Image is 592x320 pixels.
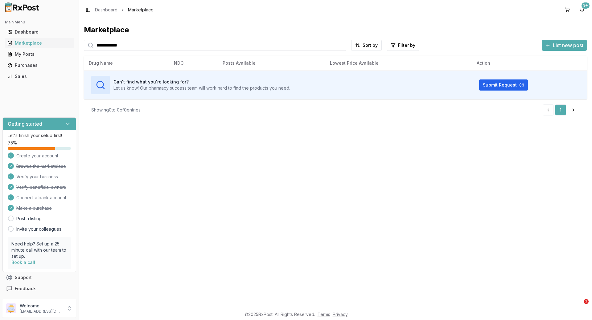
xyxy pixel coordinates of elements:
[363,42,378,48] span: Sort by
[542,43,587,49] a: List new post
[2,71,76,81] button: Sales
[16,195,66,201] span: Connect a bank account
[169,56,218,71] th: NDC
[542,40,587,51] button: List new post
[7,29,71,35] div: Dashboard
[95,7,154,13] nav: breadcrumb
[16,153,58,159] span: Create your account
[5,60,74,71] a: Purchases
[398,42,415,48] span: Filter by
[7,40,71,46] div: Marketplace
[7,73,71,79] div: Sales
[479,79,528,91] button: Submit Request
[16,184,66,190] span: Verify beneficial owners
[387,40,419,51] button: Filter by
[218,56,325,71] th: Posts Available
[20,303,63,309] p: Welcome
[351,40,382,51] button: Sort by
[7,62,71,68] div: Purchases
[128,7,154,13] span: Marketplace
[555,104,566,115] a: 1
[91,107,141,113] div: Showing 0 to 0 of 0 entries
[553,42,583,49] span: List new post
[577,5,587,15] button: 9+
[2,283,76,294] button: Feedback
[584,299,589,304] span: 1
[8,140,17,146] span: 75 %
[5,20,74,25] h2: Main Menu
[8,120,42,128] h3: Getting started
[84,25,587,35] div: Marketplace
[2,2,42,12] img: RxPost Logo
[113,79,290,85] h3: Can't find what you're looking for?
[8,132,71,139] p: Let's finish your setup first!
[567,104,580,115] a: Go to next page
[16,174,58,180] span: Verify your business
[333,312,348,317] a: Privacy
[318,312,330,317] a: Terms
[2,38,76,48] button: Marketplace
[5,38,74,49] a: Marketplace
[6,303,16,313] img: User avatar
[582,2,590,9] div: 9+
[84,56,169,71] th: Drug Name
[7,51,71,57] div: My Posts
[2,60,76,70] button: Purchases
[543,104,580,115] nav: pagination
[5,71,74,82] a: Sales
[472,56,587,71] th: Action
[16,226,61,232] a: Invite your colleagues
[20,309,63,314] p: [EMAIL_ADDRESS][DOMAIN_NAME]
[11,260,35,265] a: Book a call
[2,49,76,59] button: My Posts
[5,26,74,38] a: Dashboard
[15,286,36,292] span: Feedback
[16,205,52,211] span: Make a purchase
[2,27,76,37] button: Dashboard
[16,163,66,169] span: Browse the marketplace
[571,299,586,314] iframe: Intercom live chat
[95,7,117,13] a: Dashboard
[113,85,290,91] p: Let us know! Our pharmacy success team will work hard to find the products you need.
[11,241,67,259] p: Need help? Set up a 25 minute call with our team to set up.
[2,272,76,283] button: Support
[16,216,42,222] a: Post a listing
[5,49,74,60] a: My Posts
[325,56,472,71] th: Lowest Price Available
